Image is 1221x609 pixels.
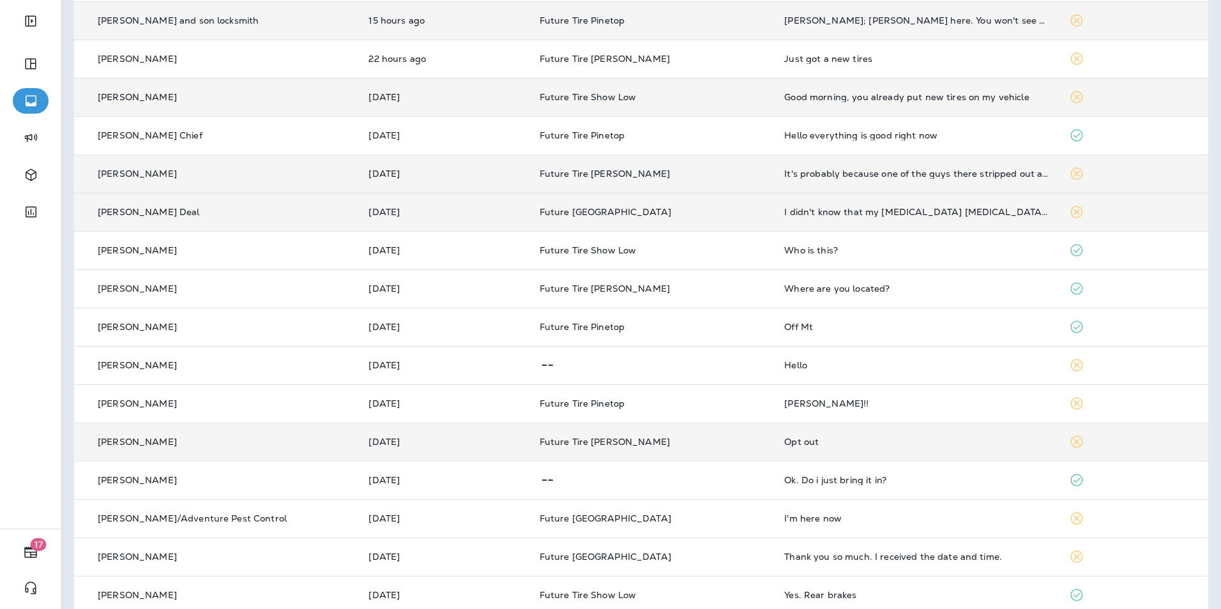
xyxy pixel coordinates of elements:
p: Oct 10, 2025 09:28 AM [368,245,519,255]
p: [PERSON_NAME] [98,398,177,409]
span: Future Tire Pinetop [540,130,625,141]
p: [PERSON_NAME]/Adventure Pest Control [98,513,287,523]
p: Oct 10, 2025 09:53 AM [368,207,519,217]
div: Hello [784,360,1048,370]
p: Oct 10, 2025 08:27 AM [368,322,519,332]
span: Future Tire Pinetop [540,398,625,409]
p: Oct 9, 2025 02:55 PM [368,360,519,370]
button: Expand Sidebar [13,8,49,34]
p: [PERSON_NAME] [98,169,177,179]
p: [PERSON_NAME] [98,437,177,447]
span: Future Tire [PERSON_NAME] [540,168,671,179]
span: Future Tire [PERSON_NAME] [540,53,671,64]
p: Oct 11, 2025 08:51 AM [368,130,519,140]
p: Oct 9, 2025 08:11 AM [368,590,519,600]
span: Future Tire [PERSON_NAME] [540,283,671,294]
div: Opt out [784,437,1048,447]
p: Oct 9, 2025 09:07 AM [368,475,519,485]
span: Future Tire [PERSON_NAME] [540,436,671,447]
div: It's probably because one of the guys there stripped out a lug stud and didn't make it right or e... [784,169,1048,179]
p: Oct 9, 2025 09:15 AM [368,437,519,447]
span: Future Tire Pinetop [540,15,625,26]
span: 17 [31,538,47,551]
p: Oct 10, 2025 08:34 AM [368,283,519,294]
p: Oct 11, 2025 08:22 AM [368,169,519,179]
p: [PERSON_NAME] [98,475,177,485]
p: Oct 11, 2025 08:54 AM [368,92,519,102]
span: Future [GEOGRAPHIC_DATA] [540,551,671,562]
p: Oct 12, 2025 04:14 PM [368,15,519,26]
p: [PERSON_NAME] [98,322,177,332]
p: [PERSON_NAME] [98,92,177,102]
div: Who is this? [784,245,1048,255]
button: 17 [13,539,49,565]
p: [PERSON_NAME] Deal [98,207,200,217]
p: Oct 12, 2025 08:56 AM [368,54,519,64]
div: Where are you located? [784,283,1048,294]
p: [PERSON_NAME] [98,283,177,294]
div: I'm here now [784,513,1048,523]
p: [PERSON_NAME] [98,54,177,64]
span: Future [GEOGRAPHIC_DATA] [540,206,671,218]
div: Thank you so much. I received the date and time. [784,552,1048,562]
div: Hello everything is good right now [784,130,1048,140]
p: [PERSON_NAME] and son locksmith [98,15,259,26]
div: Ty!! [784,398,1048,409]
p: Oct 9, 2025 09:03 AM [368,513,519,523]
div: Yes. Rear brakes [784,590,1048,600]
p: [PERSON_NAME] Chief [98,130,202,140]
div: Rex; Robert Dinkel here. You won't see me tomorrow morning. Things have come up. I'll get with yo... [784,15,1048,26]
div: I didn't know that my asthma inhaler has ethanol in it which cause a lockout two months ago. [784,207,1048,217]
span: Future Tire Show Low [540,589,637,601]
p: [PERSON_NAME] [98,552,177,562]
p: [PERSON_NAME] [98,590,177,600]
span: Future Tire Pinetop [540,321,625,333]
span: Future [GEOGRAPHIC_DATA] [540,513,671,524]
p: [PERSON_NAME] [98,245,177,255]
div: Off Mt [784,322,1048,332]
p: [PERSON_NAME] [98,360,177,370]
span: Future Tire Show Low [540,244,637,256]
div: Just got a new tires [784,54,1048,64]
span: Future Tire Show Low [540,91,637,103]
div: Ok. Do i just bring it in? [784,475,1048,485]
p: Oct 9, 2025 09:03 AM [368,552,519,562]
div: Good morning, you already put new tires on my vehicle [784,92,1048,102]
p: Oct 9, 2025 01:25 PM [368,398,519,409]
